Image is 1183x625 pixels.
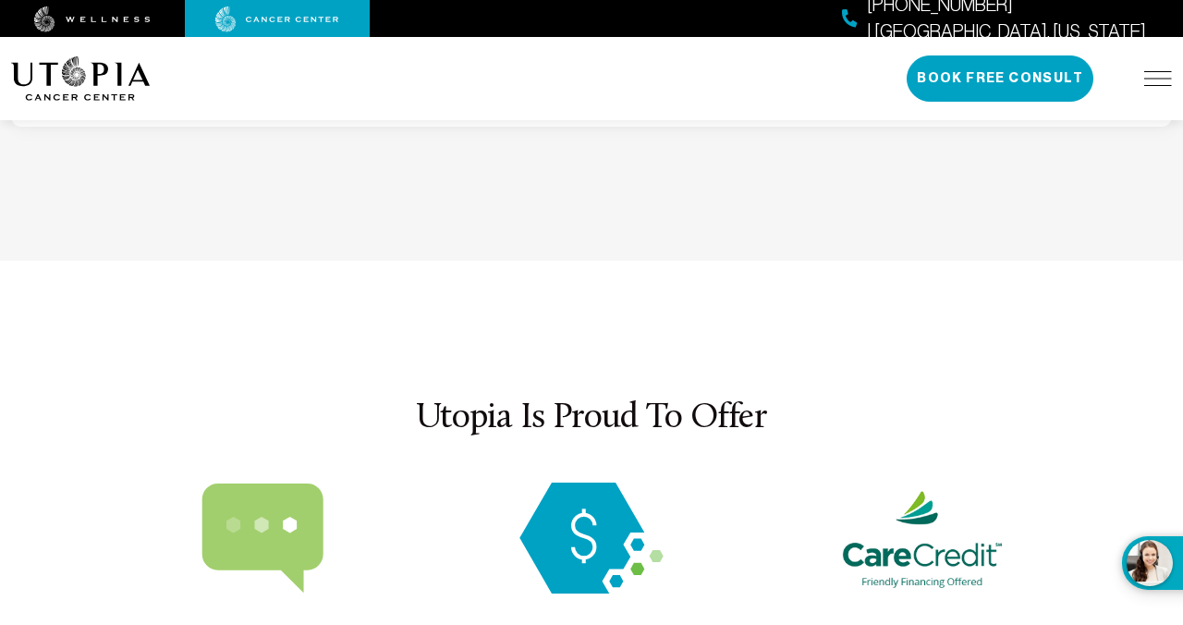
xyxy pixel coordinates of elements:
img: cancer center [215,6,339,32]
img: Accepts CareCredit [838,483,1003,594]
img: Free Initial Consultation [180,483,345,594]
img: icon-hamburger [1144,71,1172,86]
img: logo [11,56,151,101]
img: wellness [34,6,151,32]
button: Book Free Consult [907,55,1093,102]
img: Discounted Accommodations [509,483,674,594]
h3: Utopia Is Proud To Offer [11,399,1172,438]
